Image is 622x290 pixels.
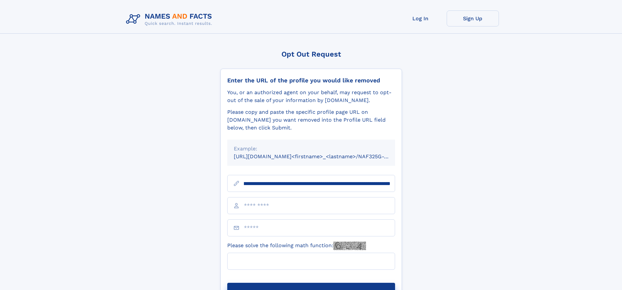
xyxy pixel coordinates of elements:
[234,145,389,153] div: Example:
[227,242,366,250] label: Please solve the following math function:
[123,10,217,28] img: Logo Names and Facts
[234,153,407,160] small: [URL][DOMAIN_NAME]<firstname>_<lastname>/NAF325G-xxxxxxxx
[447,10,499,26] a: Sign Up
[220,50,402,58] div: Opt Out Request
[394,10,447,26] a: Log In
[227,108,395,132] div: Please copy and paste the specific profile page URL on [DOMAIN_NAME] you want removed into the Pr...
[227,77,395,84] div: Enter the URL of the profile you would like removed
[227,89,395,104] div: You, or an authorized agent on your behalf, may request to opt-out of the sale of your informatio...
